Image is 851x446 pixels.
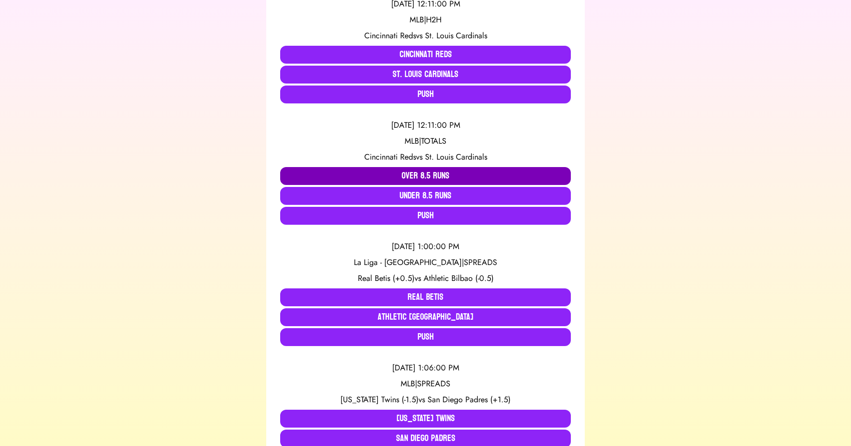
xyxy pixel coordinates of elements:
[364,30,416,41] span: Cincinnati Reds
[280,66,571,84] button: St. Louis Cardinals
[364,151,416,163] span: Cincinnati Reds
[280,187,571,205] button: Under 8.5 Runs
[280,257,571,268] div: La Liga - [GEOGRAPHIC_DATA] | SPREADS
[280,86,571,103] button: Push
[280,30,571,42] div: vs
[280,362,571,374] div: [DATE] 1:06:00 PM
[340,394,419,405] span: [US_STATE] Twins (-1.5)
[427,394,511,405] span: San Diego Padres (+1.5)
[424,272,494,284] span: Athletic Bilbao (-0.5)
[280,241,571,253] div: [DATE] 1:00:00 PM
[280,272,571,284] div: vs
[425,30,487,41] span: St. Louis Cardinals
[280,288,571,306] button: Real Betis
[280,151,571,163] div: vs
[280,14,571,26] div: MLB | H2H
[280,378,571,390] div: MLB | SPREADS
[280,46,571,64] button: Cincinnati Reds
[358,272,415,284] span: Real Betis (+0.5)
[280,135,571,147] div: MLB | TOTALS
[425,151,487,163] span: St. Louis Cardinals
[280,119,571,131] div: [DATE] 12:11:00 PM
[280,207,571,225] button: Push
[280,394,571,406] div: vs
[280,308,571,326] button: Athletic [GEOGRAPHIC_DATA]
[280,328,571,346] button: Push
[280,167,571,185] button: Over 8.5 Runs
[280,410,571,428] button: [US_STATE] Twins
